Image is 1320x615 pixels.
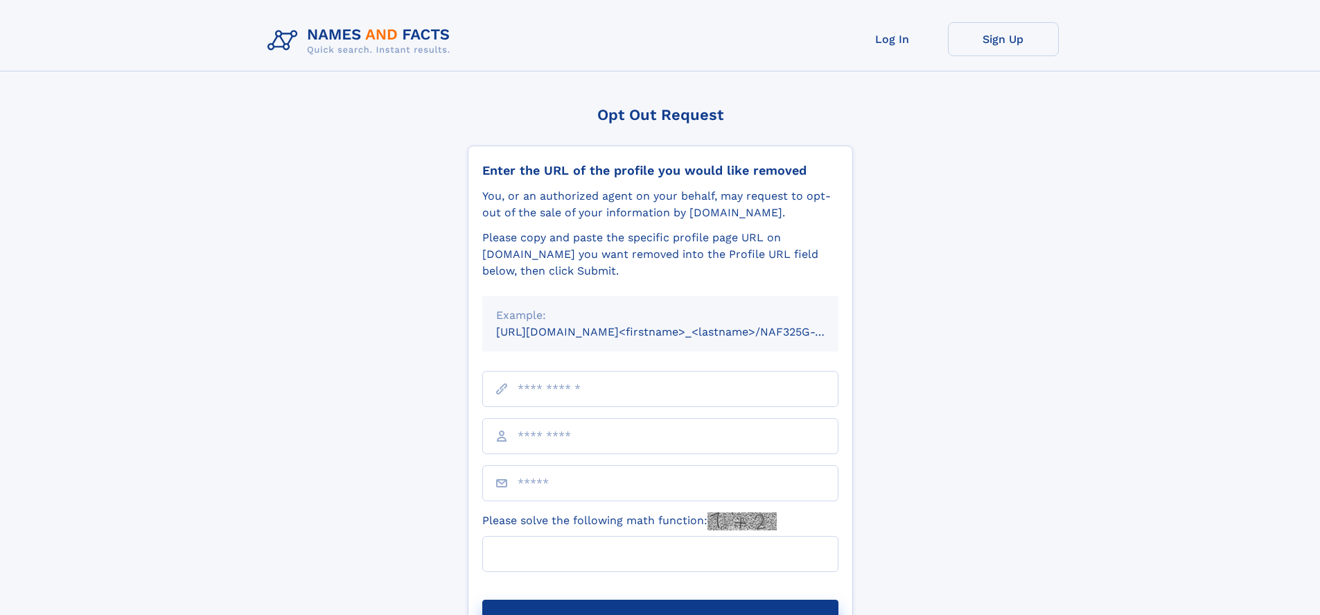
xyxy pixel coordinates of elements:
[496,325,865,338] small: [URL][DOMAIN_NAME]<firstname>_<lastname>/NAF325G-xxxxxxxx
[482,188,838,221] div: You, or an authorized agent on your behalf, may request to opt-out of the sale of your informatio...
[468,106,853,123] div: Opt Out Request
[482,512,777,530] label: Please solve the following math function:
[496,307,825,324] div: Example:
[262,22,461,60] img: Logo Names and Facts
[837,22,948,56] a: Log In
[948,22,1059,56] a: Sign Up
[482,229,838,279] div: Please copy and paste the specific profile page URL on [DOMAIN_NAME] you want removed into the Pr...
[482,163,838,178] div: Enter the URL of the profile you would like removed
